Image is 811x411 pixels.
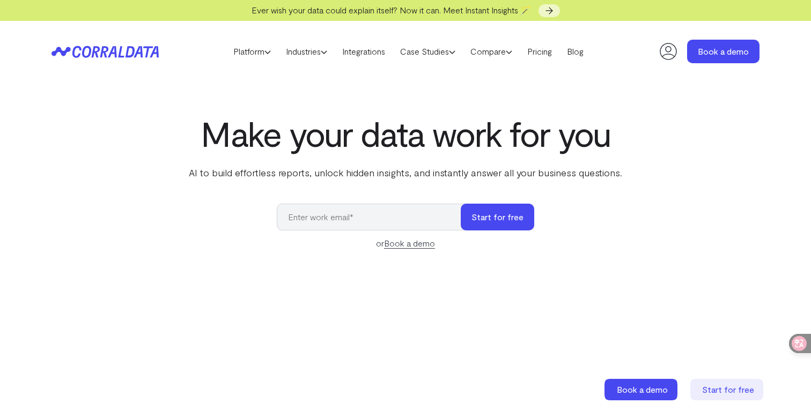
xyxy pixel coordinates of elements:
a: Integrations [335,43,393,59]
p: AI to build effortless reports, unlock hidden insights, and instantly answer all your business qu... [187,166,624,180]
input: Enter work email* [277,204,471,230]
a: Pricing [520,43,559,59]
a: Blog [559,43,591,59]
span: Ever wish your data could explain itself? Now it can. Meet Instant Insights 🪄 [252,5,531,15]
a: Book a demo [384,238,435,249]
a: Platform [226,43,278,59]
span: Start for free [702,384,754,394]
span: Book a demo [617,384,668,394]
a: Case Studies [393,43,463,59]
a: Industries [278,43,335,59]
a: Book a demo [687,40,760,63]
h1: Make your data work for you [187,114,624,153]
a: Compare [463,43,520,59]
div: or [277,237,534,250]
a: Start for free [690,379,765,400]
button: Start for free [461,204,534,230]
a: Book a demo [604,379,680,400]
